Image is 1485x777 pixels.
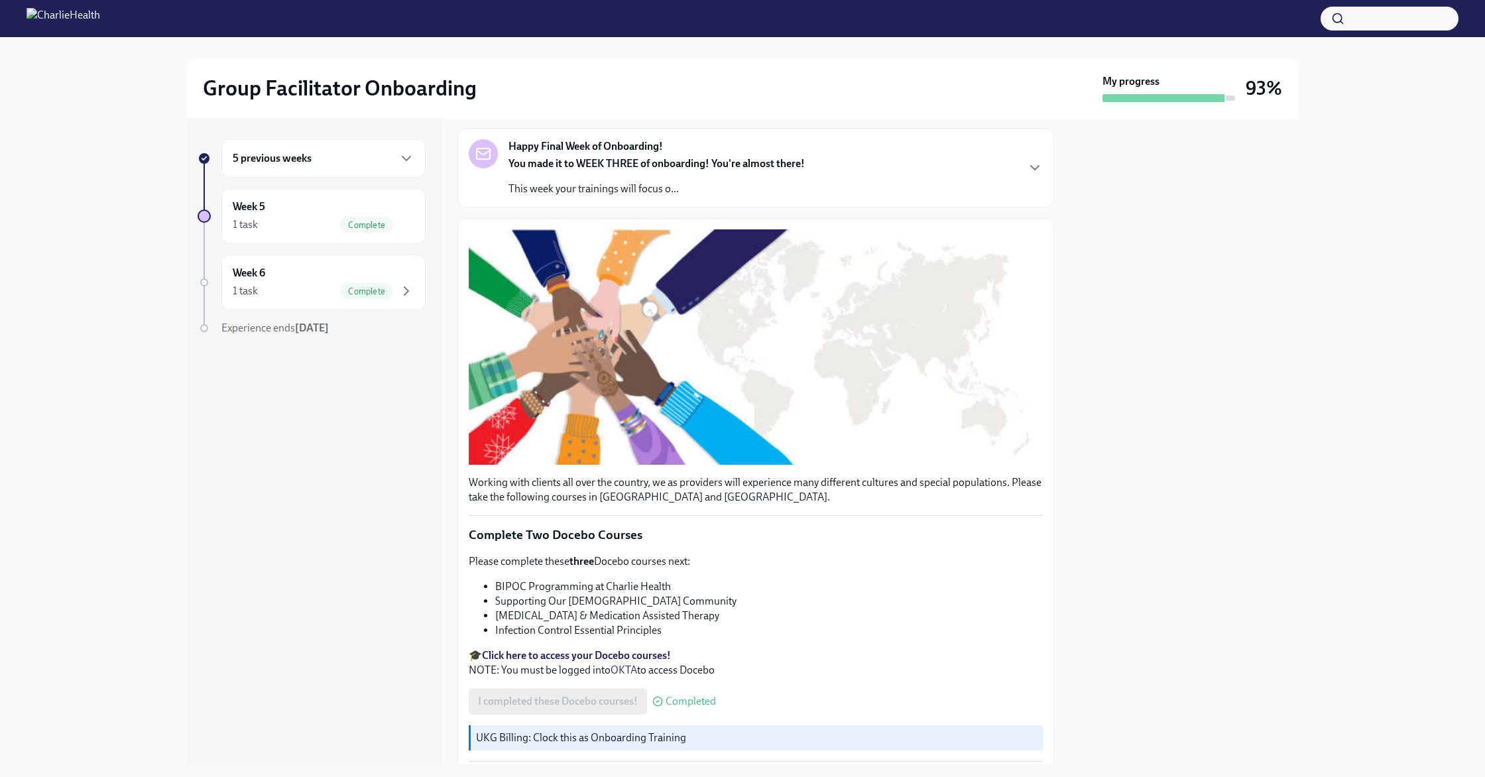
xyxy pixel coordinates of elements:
[476,731,1038,745] p: UKG Billing: Clock this as Onboarding Training
[1102,74,1159,89] strong: My progress
[233,284,258,298] div: 1 task
[469,229,1043,465] button: Zoom image
[495,594,1043,609] li: Supporting Our [DEMOGRAPHIC_DATA] Community
[469,475,1043,505] p: Working with clients all over the country, we as providers will experience many different culture...
[569,555,594,568] strong: three
[469,648,1043,678] p: 🎓 NOTE: You must be logged into to access Docebo
[508,139,663,154] strong: Happy Final Week of Onboarding!
[666,696,716,707] span: Completed
[233,266,265,280] h6: Week 6
[233,151,312,166] h6: 5 previous weeks
[495,579,1043,594] li: BIPOC Programming at Charlie Health
[1246,76,1282,100] h3: 93%
[611,664,637,676] a: OKTA
[233,217,258,232] div: 1 task
[27,8,100,29] img: CharlieHealth
[221,322,329,334] span: Experience ends
[469,554,1043,569] p: Please complete these Docebo courses next:
[340,286,393,296] span: Complete
[495,609,1043,623] li: [MEDICAL_DATA] & Medication Assisted Therapy
[198,188,426,244] a: Week 51 taskComplete
[508,182,805,196] p: This week your trainings will focus o...
[221,139,426,178] div: 5 previous weeks
[495,623,1043,638] li: Infection Control Essential Principles
[198,255,426,310] a: Week 61 taskComplete
[482,649,671,662] a: Click here to access your Docebo courses!
[295,322,329,334] strong: [DATE]
[508,157,805,170] strong: You made it to WEEK THREE of onboarding! You're almost there!
[203,75,477,101] h2: Group Facilitator Onboarding
[469,526,1043,544] p: Complete Two Docebo Courses
[340,220,393,230] span: Complete
[233,200,265,214] h6: Week 5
